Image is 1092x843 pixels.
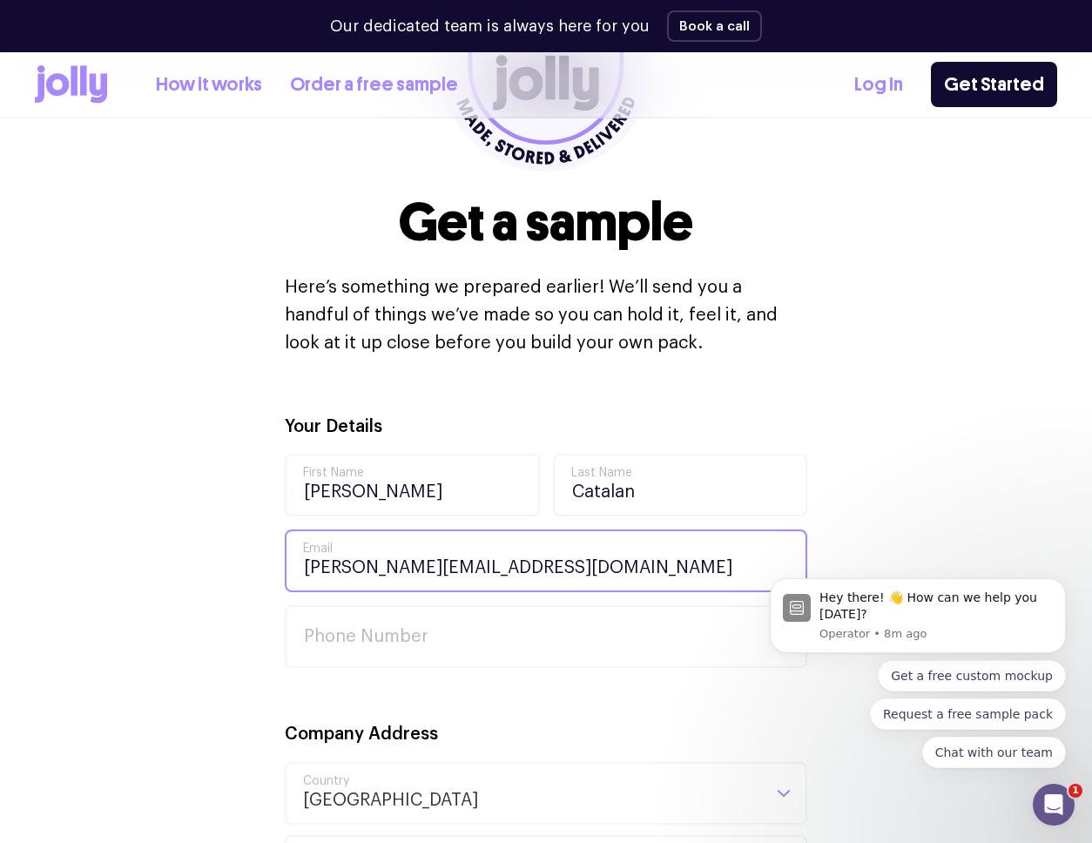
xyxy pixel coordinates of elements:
button: Book a call [667,10,762,42]
a: Order a free sample [290,71,458,99]
span: [GEOGRAPHIC_DATA] [302,764,479,823]
p: Here’s something we prepared earlier! We’ll send you a handful of things we’ve made so you can ho... [285,273,807,357]
iframe: Intercom notifications message [744,444,1092,796]
iframe: Intercom live chat [1033,784,1075,826]
a: Get Started [931,62,1057,107]
a: Log In [854,71,903,99]
p: Our dedicated team is always here for you [330,15,650,38]
h1: Get a sample [399,193,693,253]
a: How it works [156,71,262,99]
label: Your Details [285,415,382,440]
div: Search for option [285,762,807,825]
label: Company Address [285,722,438,747]
span: 1 [1068,784,1082,798]
input: Search for option [479,764,760,823]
